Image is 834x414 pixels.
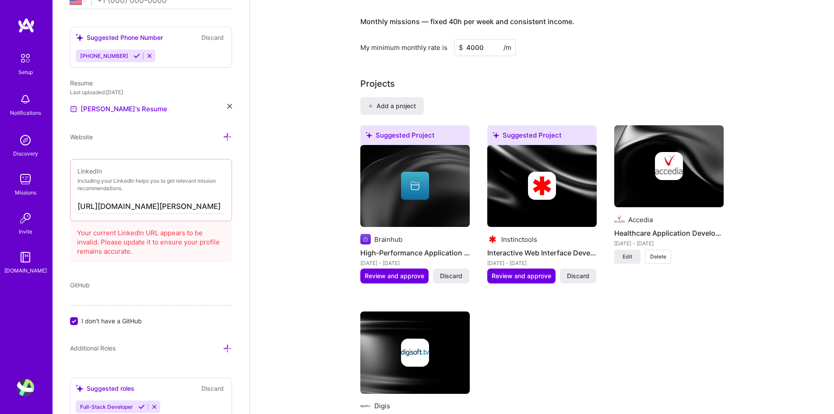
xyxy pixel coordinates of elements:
div: [DATE] - [DATE] [614,239,724,248]
span: GitHub [70,281,90,289]
img: guide book [17,248,34,266]
img: Company logo [487,234,498,244]
img: logo [18,18,35,33]
button: Review and approve [487,269,556,283]
span: Add a project [368,102,416,110]
img: User Avatar [17,379,34,396]
span: Website [70,133,93,141]
button: Discard [560,269,596,283]
span: Delete [650,253,666,261]
button: Discard [199,383,226,393]
h4: Interactive Web Interface Development [487,247,597,258]
div: Discovery [13,149,38,158]
h4: Healthcare Application Development [614,227,724,239]
a: [PERSON_NAME]'s Resume [70,104,167,114]
div: My minimum monthly rate is [360,43,447,52]
i: icon SuggestedTeams [76,34,83,41]
span: [PHONE_NUMBER] [80,53,128,59]
img: Company logo [401,339,429,367]
span: I don't have a GitHub [81,316,142,326]
img: Invite [17,209,34,227]
div: Last uploaded: [DATE] [70,88,232,97]
span: /m [503,43,511,52]
div: Your current LinkedIn URL appears to be invalid. Please update it to ensure your profile remains ... [70,218,232,263]
h4: Monthly missions — fixed 40h per week and consistent income. [360,18,574,26]
button: Review and approve [360,269,429,283]
span: Review and approve [492,272,551,280]
img: Company logo [614,214,625,225]
span: $ [459,43,463,52]
img: bell [17,91,34,108]
div: Brainhub [374,235,402,244]
img: cover [487,145,597,227]
i: Accept [138,403,145,410]
div: [DATE] - [DATE] [360,258,470,268]
i: icon SuggestedTeams [493,132,499,138]
div: Accedia [628,215,653,224]
img: setup [16,49,35,67]
div: Suggested roles [76,384,134,393]
span: Edit [623,253,632,261]
h4: High-Performance Application Development [360,247,470,258]
div: Invite [19,227,32,236]
i: icon PlusBlack [368,104,373,109]
div: Setup [18,67,33,77]
button: Delete [645,250,671,264]
i: icon SuggestedTeams [366,132,372,138]
img: cover [614,125,724,208]
img: cover [360,311,470,394]
div: [DOMAIN_NAME] [4,266,47,275]
div: Add projects you've worked on [360,77,395,90]
button: Discard [433,269,469,283]
i: icon SuggestedTeams [76,385,83,392]
span: Review and approve [365,272,424,280]
img: teamwork [17,170,34,188]
span: Full-Stack Developer [80,403,133,410]
div: Suggested Phone Number [76,33,163,42]
img: discovery [17,131,34,149]
div: Digis [374,401,390,410]
img: Company logo [655,152,683,180]
div: Notifications [10,108,41,117]
div: Instinctools [501,235,537,244]
span: Additional Roles [70,344,116,352]
img: Company logo [360,234,371,244]
button: Add a project [360,97,424,115]
button: Edit [614,250,640,264]
p: Including your LinkedIn helps you to get relevant mission recommendations. [77,177,225,192]
span: LinkedIn [77,167,102,175]
span: Discard [440,272,462,280]
span: Resume [70,79,93,87]
img: Resume [70,106,77,113]
input: XXX [454,39,516,56]
img: Company logo [528,172,556,200]
div: Projects [360,77,395,90]
button: Discard [199,32,226,42]
img: Company logo [360,401,371,411]
a: User Avatar [14,379,36,396]
div: Suggested Project [487,125,597,149]
div: Missions [15,188,36,197]
div: Suggested Project [360,125,470,149]
i: Reject [151,403,158,410]
img: cover [360,145,470,227]
div: [DATE] - [DATE] [487,258,597,268]
i: Reject [146,53,153,59]
span: Discard [567,272,589,280]
i: icon Close [227,104,232,109]
i: Accept [134,53,140,59]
